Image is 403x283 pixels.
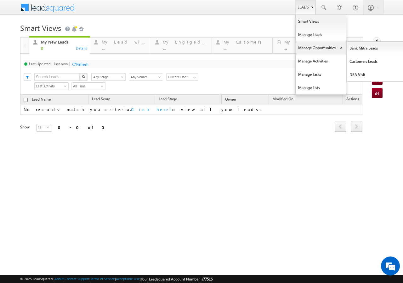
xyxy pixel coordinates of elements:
[272,97,293,101] span: Modified On
[76,45,88,51] div: Details
[151,38,212,53] a: My Engaged Lead...
[24,98,28,102] input: Check all records
[41,46,86,50] div: 0
[65,277,89,281] a: Contact Support
[224,46,269,50] div: ...
[8,58,115,189] textarea: Type your message and hit 'Enter'
[166,73,198,81] input: Type to Search
[41,39,86,44] div: My New Leads
[20,23,61,33] span: Smart Views
[269,96,297,104] a: Modified On
[129,74,161,80] span: Any Source
[335,121,346,132] span: prev
[351,121,362,132] span: next
[35,83,66,89] span: Last Activity
[103,3,118,18] div: Minimize live chat window
[71,83,103,89] span: All Time
[203,277,213,281] span: 77516
[92,74,123,80] span: Any Stage
[296,55,346,68] a: Manage Activities
[76,62,88,67] div: Refresh
[296,41,346,55] a: Manage Opportunities
[20,124,31,130] div: Show
[296,68,346,81] a: Manage Tasks
[296,28,346,41] a: Manage Leads
[129,73,163,81] a: Any Source
[296,15,346,28] a: Smart Views
[29,96,54,104] a: Lead Name
[47,126,52,129] span: select
[166,73,198,81] div: Owner Filter
[343,96,362,104] span: Actions
[29,62,68,66] div: Last Updated : Just now
[20,276,213,282] span: © 2025 LeadSquared | | | | |
[129,73,163,81] div: Lead Source Filter
[141,277,213,281] span: Your Leadsquared Account Number is
[58,124,108,131] div: 0 - 0 of 0
[82,75,85,78] img: Search
[91,73,126,81] a: Any Stage
[34,73,80,81] input: Search Leads
[29,36,90,54] a: My New Leads0Details
[37,124,47,131] span: 25
[335,122,346,132] a: prev
[11,33,26,41] img: d_60004797649_company_0_60004797649
[163,39,208,44] div: My Engaged Lead
[159,97,177,101] span: Lead Stage
[34,82,69,90] a: Last Activity
[20,104,362,115] td: No records match you criteria. to view all your leads.
[163,46,208,50] div: ...
[33,33,106,41] div: Chat with us now
[296,81,346,94] a: Manage Lists
[284,46,329,50] div: ...
[351,122,362,132] a: next
[272,38,333,53] a: My Tasks...
[92,97,110,101] span: Lead Score
[156,96,180,104] a: Lead Stage
[190,74,198,80] a: Show All Items
[284,39,329,44] div: My Tasks
[102,39,147,44] div: My Lead with Pending Tasks
[131,107,169,112] a: Click here
[86,194,114,203] em: Start Chat
[225,97,236,102] span: Owner
[212,38,273,53] a: My Customers...
[91,73,126,81] div: Lead Stage Filter
[116,277,140,281] a: Acceptable Use
[102,46,147,50] div: ...
[224,39,269,44] div: My Customers
[90,277,115,281] a: Terms of Service
[89,96,113,104] a: Lead Score
[54,277,64,281] a: About
[90,38,151,53] a: My Lead with Pending Tasks...
[71,82,105,90] a: All Time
